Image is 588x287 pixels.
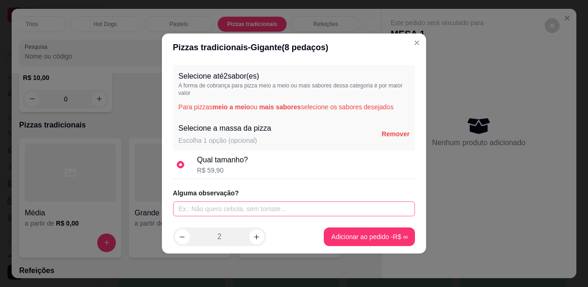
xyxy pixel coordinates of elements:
[179,102,410,112] p: Para pizzas ou selecione os sabores desejados
[197,166,248,175] div: R$ 59,90
[175,229,190,244] button: decrease-product-quantity
[381,129,409,139] p: Remover
[179,82,410,97] p: A forma de cobrança para pizza meio a meio ou mais sabores dessa categoria é por
[179,71,410,82] p: Selecione até 2 sabor(es)
[324,227,415,246] button: Adicionar ao pedido -R$ ∞
[173,41,415,54] div: Pizzas tradicionais - Gigante ( 8 pedaços)
[197,154,248,166] div: Qual tamanho?
[249,229,264,244] button: increase-product-quantity
[409,35,424,50] button: Close
[217,231,221,242] p: 2
[173,201,415,216] input: Ex.: Não quero cebola, sem tomate...
[179,123,271,134] p: Selecione a massa da pizza
[213,103,250,111] span: meio a meio
[179,136,271,145] p: Escolha 1 opção (opcional)
[259,103,301,111] span: mais sabores
[173,188,415,198] article: Alguma observação?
